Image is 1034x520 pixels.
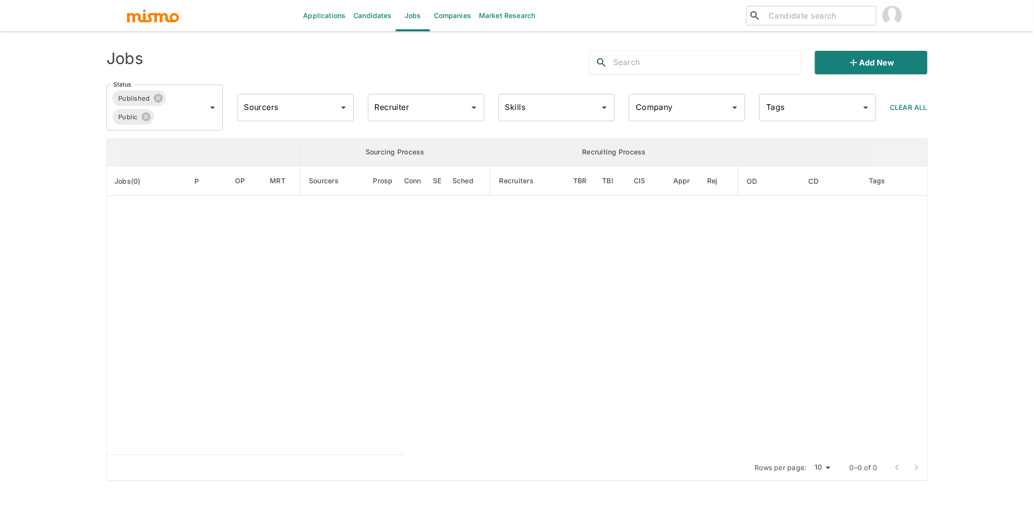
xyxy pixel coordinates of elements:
span: Clear All [890,103,927,111]
img: logo [126,8,180,23]
th: Rejected [705,166,738,196]
span: CD [809,175,832,187]
div: Published [112,90,166,106]
th: Tags [861,166,912,196]
th: To Be Interviewed [600,166,625,196]
div: 10 [811,460,834,475]
button: Add new [815,51,927,74]
th: To Be Reviewed [571,166,600,196]
p: 0–0 of 0 [850,463,878,473]
th: Market Research Total [267,166,300,196]
th: Open Positions [227,166,268,196]
input: Search [613,55,801,70]
span: OD [747,175,771,187]
span: Published [112,93,156,104]
th: Client Interview Scheduled [625,166,671,196]
th: Approved [671,166,705,196]
th: Sent Emails [431,166,451,196]
button: Open [206,101,219,114]
th: Prospects [373,166,404,196]
img: Carmen Vilachá [883,6,902,25]
th: Priority [193,166,227,196]
p: Rows per page: [755,463,807,473]
th: Sourcing Process [300,138,491,166]
th: Recruiters [490,166,571,196]
th: Recruiting Process [490,138,738,166]
button: Open [859,101,873,114]
th: Sched [451,166,490,196]
th: Created At [801,166,861,196]
button: Open [598,101,611,114]
h4: Jobs [107,49,143,68]
span: Jobs(0) [114,175,153,187]
th: Sourcers [300,166,373,196]
div: Public [112,109,154,125]
button: search [590,51,613,74]
label: Status [113,80,131,88]
table: enhanced table [107,138,927,455]
button: Open [467,101,481,114]
span: P [195,175,212,187]
span: Public [112,111,144,123]
button: Open [337,101,350,114]
th: Connections [404,166,431,196]
th: Onboarding Date [738,166,801,196]
input: Candidate search [765,9,872,22]
button: Open [728,101,742,114]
